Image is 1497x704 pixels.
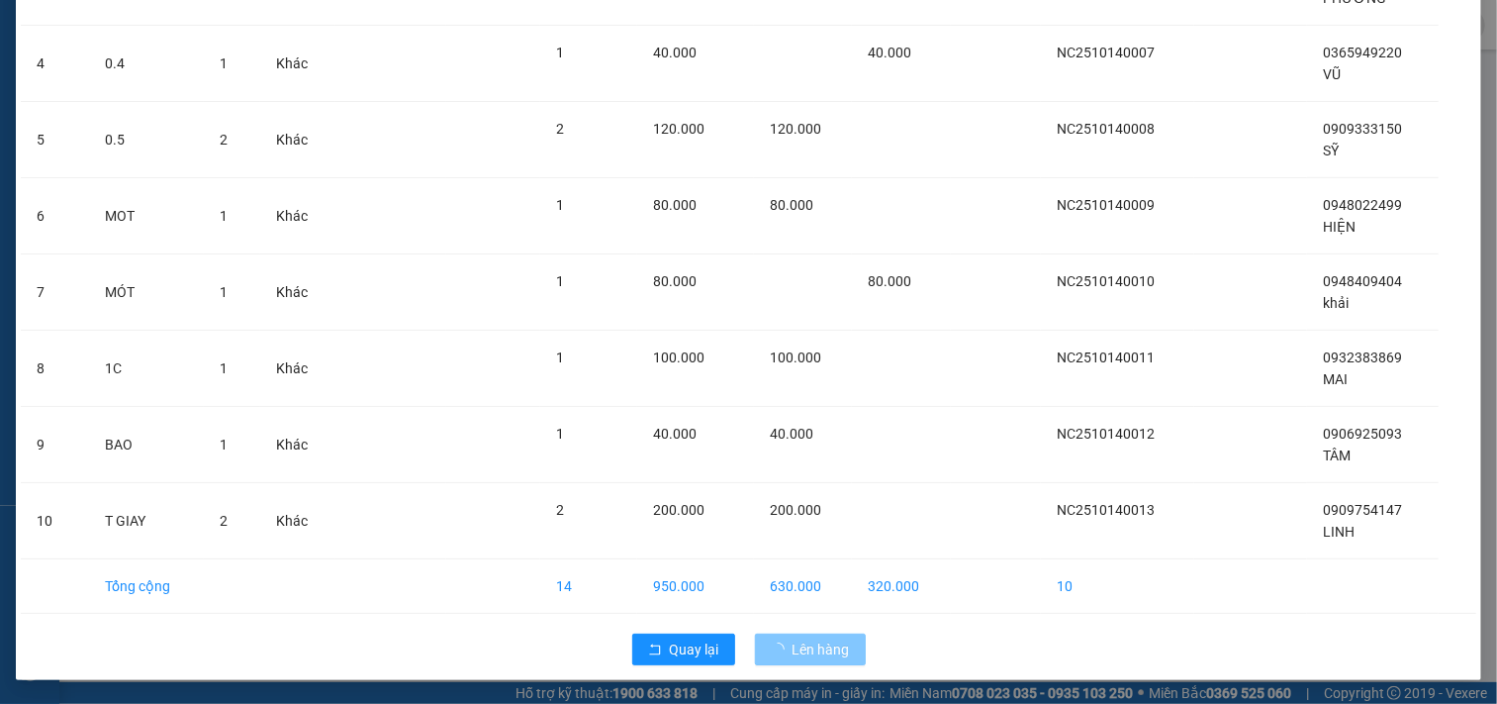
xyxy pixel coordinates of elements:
td: Khác [260,102,335,178]
span: MAI [1323,371,1348,387]
span: SỸ [1323,143,1339,158]
td: T GIAY [89,483,204,559]
span: 200.000 [770,502,821,518]
span: NC2510140013 [1057,502,1155,518]
td: 320.000 [852,559,951,614]
span: 80.000 [868,273,911,289]
td: 0.4 [89,26,204,102]
td: 6 [21,178,89,254]
span: TÂM [1323,448,1351,463]
span: 1 [220,55,228,71]
td: BAO [89,407,204,483]
span: 1 [556,426,564,442]
td: 4 [21,26,89,102]
span: 0932383869 [1323,350,1402,365]
span: 0909333150 [1323,121,1402,137]
td: 5 [21,102,89,178]
span: 2 [220,132,228,148]
span: 40.000 [653,45,697,60]
span: 0948022499 [1323,197,1402,213]
li: Hotline: 02839552959 [185,73,827,98]
span: 2 [220,513,228,529]
span: 120.000 [653,121,704,137]
span: 1 [220,208,228,224]
span: LINH [1323,524,1355,540]
span: NC2510140007 [1057,45,1155,60]
span: 1 [220,437,228,453]
span: NC2510140011 [1057,350,1155,365]
span: loading [771,643,793,656]
span: 0365949220 [1323,45,1402,60]
span: 1 [556,273,564,289]
span: 0948409404 [1323,273,1402,289]
td: Khác [260,254,335,331]
button: Lên hàng [755,634,866,665]
span: 2 [556,502,564,518]
span: NC2510140009 [1057,197,1155,213]
td: 950.000 [637,559,753,614]
span: NC2510140012 [1057,426,1155,442]
span: 200.000 [653,502,704,518]
span: NC2510140010 [1057,273,1155,289]
span: 2 [556,121,564,137]
td: 630.000 [754,559,853,614]
span: 1 [220,284,228,300]
span: 1 [556,350,564,365]
span: 40.000 [868,45,911,60]
span: 1 [556,45,564,60]
td: Khác [260,483,335,559]
td: 8 [21,331,89,407]
td: Khác [260,331,335,407]
td: 7 [21,254,89,331]
span: Quay lại [670,639,719,660]
span: Lên hàng [793,639,850,660]
span: VŨ [1323,66,1341,82]
b: GỬI : Trạm Năm Căn [25,144,274,176]
span: 1 [220,360,228,376]
td: Khác [260,26,335,102]
img: logo.jpg [25,25,124,124]
td: Khác [260,407,335,483]
span: 40.000 [770,426,813,442]
td: 9 [21,407,89,483]
td: 14 [540,559,637,614]
span: 100.000 [653,350,704,365]
span: 80.000 [653,273,697,289]
td: Khác [260,178,335,254]
td: 10 [1041,559,1194,614]
span: 100.000 [770,350,821,365]
td: 10 [21,483,89,559]
span: rollback [648,643,662,658]
button: rollbackQuay lại [632,634,735,665]
td: MÓT [89,254,204,331]
span: 80.000 [653,197,697,213]
td: 1C [89,331,204,407]
td: 0.5 [89,102,204,178]
span: 0906925093 [1323,426,1402,442]
li: 26 Phó Cơ Điều, Phường 12 [185,49,827,73]
span: 120.000 [770,121,821,137]
td: MOT [89,178,204,254]
td: Tổng cộng [89,559,204,614]
span: 80.000 [770,197,813,213]
span: 0909754147 [1323,502,1402,518]
span: 40.000 [653,426,697,442]
span: HIỆN [1323,219,1356,235]
span: 1 [556,197,564,213]
span: khải [1323,295,1349,311]
span: NC2510140008 [1057,121,1155,137]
